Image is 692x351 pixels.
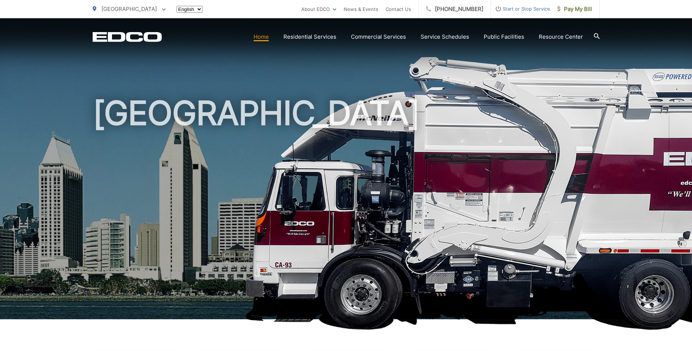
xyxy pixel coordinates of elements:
select: Select a language [177,6,202,13]
a: Contact Us [386,5,411,13]
span: Pay My Bill [557,5,592,13]
a: Home [254,32,269,41]
h1: [GEOGRAPHIC_DATA] [93,95,600,326]
a: Public Facilities [484,32,524,41]
a: Residential Services [283,32,336,41]
span: [GEOGRAPHIC_DATA] [101,5,157,12]
a: About EDCO [301,5,336,13]
a: News & Events [344,5,378,13]
a: Commercial Services [351,32,406,41]
a: Resource Center [539,32,583,41]
a: EDCD logo. Return to the homepage. [93,32,162,42]
a: Service Schedules [421,32,469,41]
